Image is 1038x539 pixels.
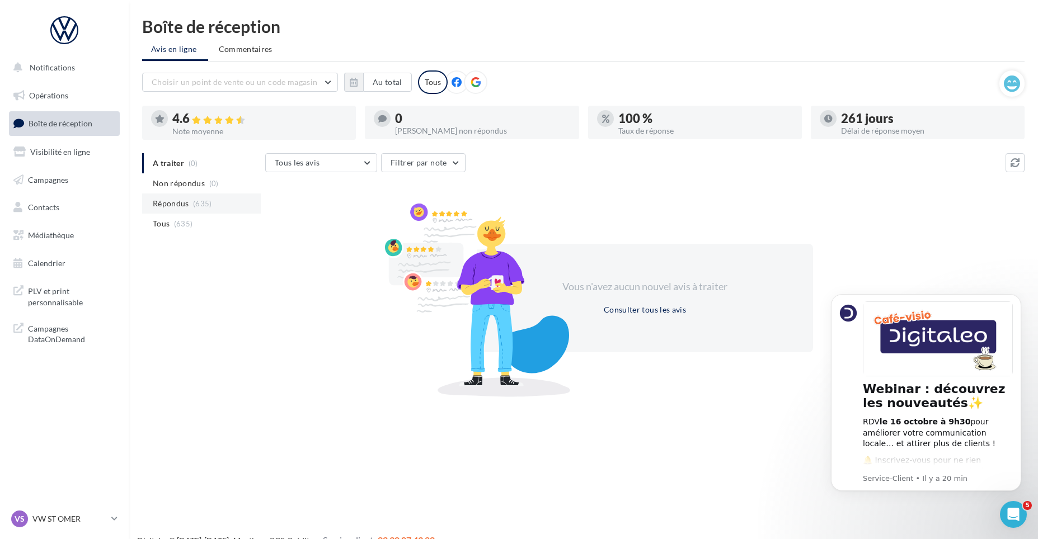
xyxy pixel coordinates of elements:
div: 261 jours [841,112,1016,125]
button: Au total [344,73,412,92]
span: Non répondus [153,178,205,189]
iframe: Intercom live chat [1000,501,1027,528]
button: Notifications [7,56,118,79]
span: Calendrier [28,258,65,268]
span: Visibilité en ligne [30,147,90,157]
div: Taux de réponse [618,127,793,135]
a: Campagnes [7,168,122,192]
span: Choisir un point de vente ou un code magasin [152,77,317,87]
span: VS [15,513,25,524]
div: Note moyenne [172,127,347,135]
div: Boîte de réception [142,18,1025,35]
div: [PERSON_NAME] non répondus [395,127,570,135]
p: VW ST OMER [32,513,107,524]
div: Tous [418,70,448,94]
a: Médiathèque [7,224,122,247]
a: Contacts [7,196,122,219]
div: 4.6 [172,112,347,125]
span: Boîte de réception [29,119,92,128]
div: Délai de réponse moyen [841,127,1016,135]
span: Tous les avis [275,158,320,167]
button: Filtrer par note [381,153,466,172]
span: Tous [153,218,170,229]
span: Commentaires [219,44,273,55]
span: Campagnes DataOnDemand [28,321,115,345]
span: (635) [193,199,212,208]
a: Campagnes DataOnDemand [7,316,122,349]
a: Boîte de réception [7,111,122,135]
span: Opérations [29,91,68,100]
a: PLV et print personnalisable [7,279,122,312]
a: VS VW ST OMER [9,508,120,529]
span: Médiathèque [28,230,74,240]
span: 5 [1023,501,1032,510]
button: Choisir un point de vente ou un code magasin [142,73,338,92]
div: 0 [395,112,570,125]
span: Notifications [30,63,75,72]
span: (0) [209,179,219,188]
span: Campagnes [28,174,68,184]
a: Calendrier [7,252,122,275]
span: PLV et print personnalisable [28,283,115,308]
button: Tous les avis [265,153,377,172]
span: Contacts [28,202,59,212]
div: Vous n'avez aucun nouvel avis à traiter [549,280,741,294]
span: (635) [174,219,193,228]
button: Au total [363,73,412,92]
a: Visibilité en ligne [7,140,122,164]
span: Répondus [153,198,189,209]
button: Consulter tous les avis [599,303,691,316]
a: Opérations [7,84,122,107]
div: 100 % [618,112,793,125]
iframe: Intercom notifications message [814,280,1038,533]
